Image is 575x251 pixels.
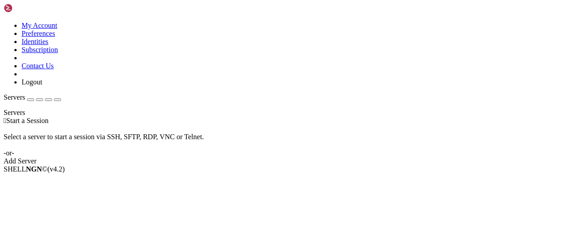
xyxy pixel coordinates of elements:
img: Shellngn [4,4,55,13]
div: Select a server to start a session via SSH, SFTP, RDP, VNC or Telnet. -or- [4,125,571,157]
a: Preferences [22,30,55,37]
span: Servers [4,93,25,101]
span: 4.2.0 [48,165,65,173]
a: My Account [22,22,57,29]
span: Start a Session [6,117,49,124]
div: Add Server [4,157,571,165]
a: Contact Us [22,62,54,70]
a: Logout [22,78,42,86]
a: Servers [4,93,61,101]
a: Identities [22,38,49,45]
span: SHELL © [4,165,65,173]
span:  [4,117,6,124]
a: Subscription [22,46,58,53]
b: NGN [26,165,42,173]
div: Servers [4,109,571,117]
